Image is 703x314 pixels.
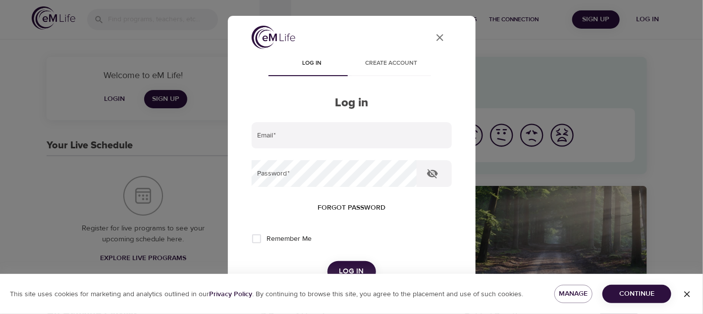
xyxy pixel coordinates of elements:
h2: Log in [252,96,452,110]
span: Log in [278,58,346,69]
span: Manage [562,288,585,300]
span: Remember Me [267,234,312,244]
span: Log in [339,265,364,278]
button: Log in [327,261,376,282]
span: Create account [358,58,425,69]
span: Forgot password [318,202,385,214]
b: Privacy Policy [209,290,252,299]
div: disabled tabs example [252,52,452,76]
button: Forgot password [314,199,389,217]
span: Continue [610,288,663,300]
button: close [428,26,452,49]
img: logo [252,26,295,49]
